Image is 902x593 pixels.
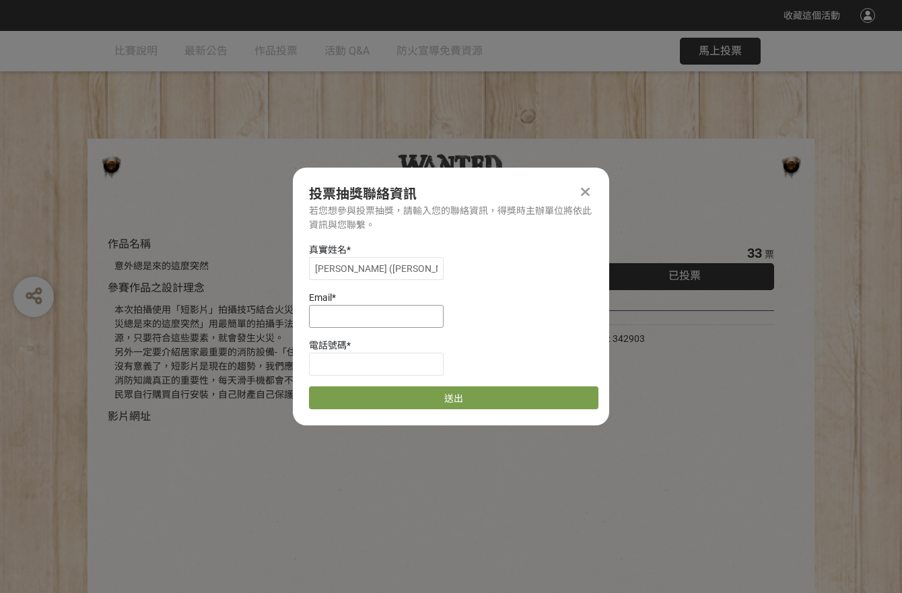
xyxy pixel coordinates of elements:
span: 票 [765,249,774,260]
div: 意外總是來的這麼突然 [114,259,554,273]
span: 收藏這個活動 [784,10,840,21]
div: 若您想參與投票抽獎，請輸入您的聯絡資訊，得獎時主辦單位將依此資訊與您聯繫。 [309,204,593,232]
a: 最新公告 [184,31,228,71]
span: 已投票 [668,269,701,282]
span: 防火宣導免費資源 [396,44,483,57]
span: 33 [747,245,762,261]
div: 本次拍攝使用「短影片」拍攝技巧結合火災相關知識以幽默輕鬆方式，讓觀眾更容易接受消防知識，「火災總是來的這麼突然」用最簡單的拍攝手法，讓民眾了解-「燃燒三要素」，空氣(助燃物)、可燃物、熱源，只要... [114,303,554,402]
span: 真實姓名 [309,244,347,255]
span: 電話號碼 [309,340,347,351]
span: 馬上投票 [699,44,742,57]
a: 比賽說明 [114,31,158,71]
span: 參賽作品之設計理念 [108,281,205,294]
span: SID: 342903 [594,333,645,344]
span: 比賽說明 [114,44,158,57]
button: 馬上投票 [680,38,761,65]
span: 最新公告 [184,44,228,57]
span: 活動 Q&A [324,44,370,57]
button: 送出 [309,386,598,409]
a: 作品投票 [254,31,298,71]
span: 作品投票 [254,44,298,57]
a: 防火宣導免費資源 [396,31,483,71]
a: 活動 Q&A [324,31,370,71]
span: Email [309,292,332,303]
span: 作品名稱 [108,238,151,250]
span: 影片網址 [108,410,151,423]
div: 投票抽獎聯絡資訊 [309,184,593,204]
